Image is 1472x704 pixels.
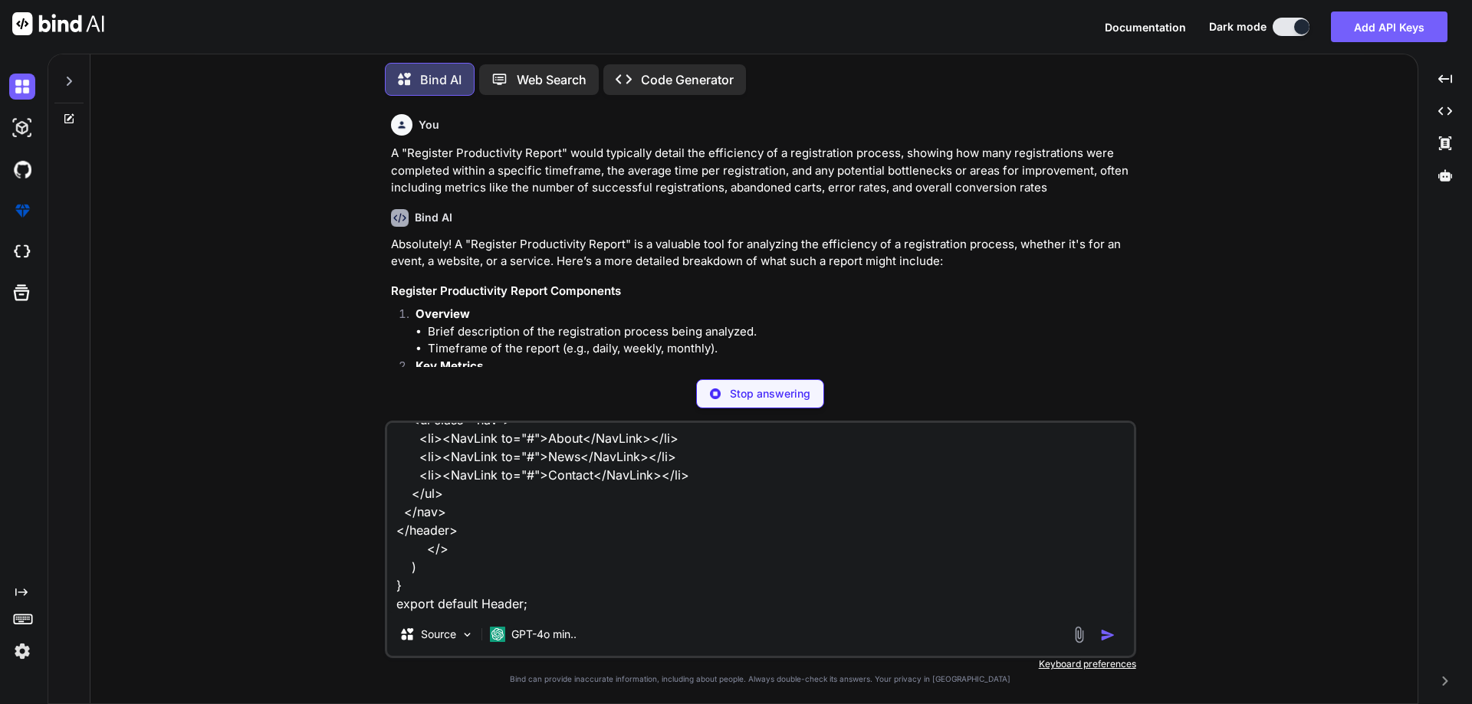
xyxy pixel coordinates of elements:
[419,117,439,133] h6: You
[9,115,35,141] img: darkAi-studio
[1105,21,1186,34] span: Documentation
[428,340,1133,358] li: Timeframe of the report (e.g., daily, weekly, monthly).
[416,359,483,373] strong: Key Metrics
[517,70,586,89] p: Web Search
[385,673,1136,685] p: Bind can provide inaccurate information, including about people. Always double-check its answers....
[490,627,505,642] img: GPT-4o mini
[1070,626,1088,643] img: attachment
[730,386,810,401] p: Stop answering
[421,627,456,642] p: Source
[9,239,35,265] img: cloudideIcon
[9,198,35,224] img: premium
[416,306,470,321] strong: Overview
[511,627,577,642] p: GPT-4o min..
[385,658,1136,670] p: Keyboard preferences
[9,156,35,182] img: githubDark
[1209,19,1267,34] span: Dark mode
[12,12,104,35] img: Bind AI
[428,323,1133,341] li: Brief description of the registration process being analyzed.
[391,283,1133,300] h3: Register Productivity Report Components
[391,236,1133,270] p: Absolutely! A "Register Productivity Report" is a valuable tool for analyzing the efficiency of a...
[415,210,452,225] h6: Bind AI
[641,70,734,89] p: Code Generator
[1105,19,1186,35] button: Documentation
[420,70,462,89] p: Bind AI
[387,423,1134,613] textarea: import React from 'react'; import'../../app.css' import { NavLink } from 'react-router-dom'; cons...
[9,74,35,100] img: darkChat
[391,145,1133,197] p: A "Register Productivity Report" would typically detail the efficiency of a registration process,...
[461,628,474,641] img: Pick Models
[9,638,35,664] img: settings
[1331,11,1447,42] button: Add API Keys
[1100,627,1115,643] img: icon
